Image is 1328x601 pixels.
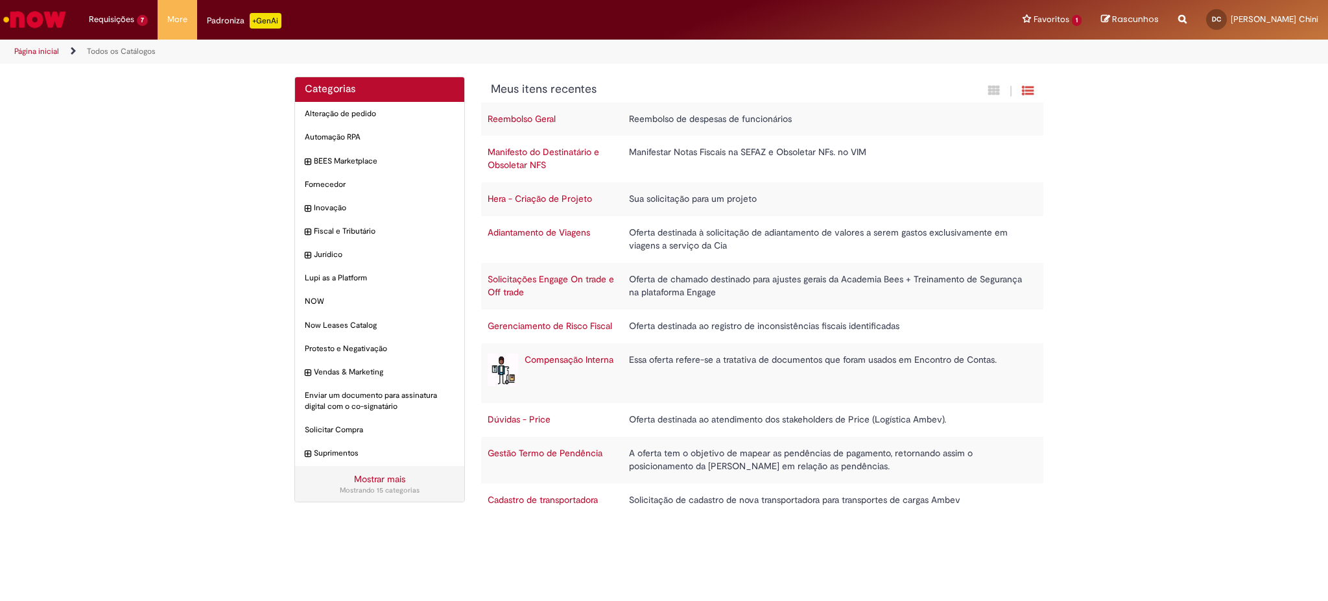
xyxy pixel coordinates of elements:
[137,15,148,26] span: 7
[622,437,1030,484] td: A oferta tem o objetivo de mapear as pendências de pagamento, retornando assim o posicionamento d...
[305,367,311,380] i: expandir categoria Vendas & Marketing
[1072,15,1082,26] span: 1
[488,193,592,204] a: Hera - Criação de Projeto
[314,249,455,260] span: Jurídico
[305,320,455,331] span: Now Leases Catalog
[295,337,464,361] div: Protesto e Negativação
[622,263,1030,310] td: Oferta de chamado destinado para ajustes gerais da Academia Bees + Treinamento de Segurança na pl...
[481,437,1044,484] tr: Gestão Termo de Pendência A oferta tem o objetivo de mapear as pendências de pagamento, retornand...
[305,226,311,239] i: expandir categoria Fiscal e Tributário
[305,132,455,143] span: Automação RPA
[305,84,455,95] h2: Categorias
[295,102,464,465] ul: Categorias
[305,179,455,190] span: Fornecedor
[1010,84,1012,99] span: |
[488,447,602,459] a: Gestão Termo de Pendência
[250,13,281,29] p: +GenAi
[488,227,590,238] a: Adiantamento de Viagens
[314,367,455,378] span: Vendas & Marketing
[488,354,518,386] img: Compensação Interna
[481,484,1044,517] tr: Cadastro de transportadora Solicitação de cadastro de nova transportadora para transportes de car...
[622,310,1030,343] td: Oferta destinada ao registro de inconsistências fiscais identificadas
[305,424,455,435] span: Solicitar Compra
[305,273,455,284] span: Lupi as a Platform
[314,226,455,237] span: Fiscal e Tributário
[207,13,281,29] div: Padroniza
[314,156,455,167] span: BEES Marketplace
[89,13,134,26] span: Requisições
[295,196,464,220] div: expandir categoria Inovação Inovação
[295,384,464,419] div: Enviar um documento para assinatura digital com o co-signatário
[1022,84,1034,97] i: Exibição de grade
[295,266,464,290] div: Lupi as a Platform
[481,136,1044,182] tr: Manifesto do Destinatário e Obsoletar NFS Manifestar Notas Fiscais na SEFAZ e Obsoletar NFs. no VIM
[1112,13,1159,25] span: Rascunhos
[354,473,405,485] a: Mostrar mais
[488,320,612,332] a: Gerenciamento de Risco Fiscal
[488,494,598,506] a: Cadastro de transportadora
[295,289,464,313] div: NOW
[305,390,455,412] span: Enviar um documento para assinatura digital com o co-signatário
[295,418,464,442] div: Solicitar Compra
[622,216,1030,263] td: Oferta destinada à solicitação de adiantamento de valores a serem gastos exclusivamente em viagen...
[481,263,1044,310] tr: Solicitações Engage On trade e Off trade Oferta de chamado destinado para ajustes gerais da Acade...
[314,202,455,214] span: Inovação
[481,343,1044,403] tr: Compensação Interna Compensação Interna Essa oferta refere-se a tratativa de documentos que foram...
[491,83,894,96] h1: {"description":"","title":"Meus itens recentes"} Categoria
[305,296,455,307] span: NOW
[305,485,455,496] div: Mostrando 15 categorias
[1,6,68,32] img: ServiceNow
[295,360,464,384] div: expandir categoria Vendas & Marketing Vendas & Marketing
[87,46,156,56] a: Todos os Catálogos
[622,103,1030,136] td: Reembolso de despesas de funcionários
[622,403,1030,437] td: Oferta destinada ao atendimento dos stakeholders de Price (Logística Ambev).
[305,202,311,215] i: expandir categoria Inovação
[295,313,464,337] div: Now Leases Catalog
[488,146,599,171] a: Manifesto do Destinatário e Obsoletar NFS
[314,448,455,459] span: Suprimentos
[295,441,464,465] div: expandir categoria Suprimentos Suprimentos
[167,13,187,26] span: More
[488,273,614,298] a: Solicitações Engage On trade e Off trade
[1101,14,1159,26] a: Rascunhos
[481,310,1044,343] tr: Gerenciamento de Risco Fiscal Oferta destinada ao registro de inconsistências fiscais identificadas
[1212,15,1221,23] span: DC
[481,103,1044,136] tr: Reembolso Geral Reembolso de despesas de funcionários
[10,40,875,64] ul: Trilhas de página
[1231,14,1318,25] span: [PERSON_NAME] Chini
[622,182,1030,216] td: Sua solicitação para um projeto
[488,113,556,125] a: Reembolso Geral
[295,173,464,197] div: Fornecedor
[295,102,464,126] div: Alteração de pedido
[622,343,1030,403] td: Essa oferta refere-se a tratativa de documentos que foram usados em Encontro de Contas.
[305,108,455,119] span: Alteração de pedido
[622,136,1030,182] td: Manifestar Notas Fiscais na SEFAZ e Obsoletar NFs. no VIM
[525,354,613,365] a: Compensação Interna
[481,403,1044,437] tr: Dúvidas - Price Oferta destinada ao atendimento dos stakeholders de Price (Logística Ambev).
[295,243,464,267] div: expandir categoria Jurídico Jurídico
[488,413,551,425] a: Dúvidas - Price
[305,156,311,169] i: expandir categoria BEES Marketplace
[295,125,464,149] div: Automação RPA
[295,149,464,173] div: expandir categoria BEES Marketplace BEES Marketplace
[988,84,1000,97] i: Exibição em cartão
[305,249,311,262] i: expandir categoria Jurídico
[481,182,1044,216] tr: Hera - Criação de Projeto Sua solicitação para um projeto
[14,46,59,56] a: Página inicial
[305,343,455,354] span: Protesto e Negativação
[305,448,311,461] i: expandir categoria Suprimentos
[295,219,464,243] div: expandir categoria Fiscal e Tributário Fiscal e Tributário
[622,484,1030,517] td: Solicitação de cadastro de nova transportadora para transportes de cargas Ambev
[481,216,1044,263] tr: Adiantamento de Viagens Oferta destinada à solicitação de adiantamento de valores a serem gastos ...
[1034,13,1069,26] span: Favoritos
